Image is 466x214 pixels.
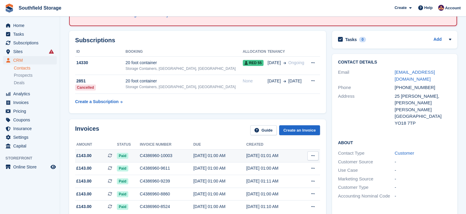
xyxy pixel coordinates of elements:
[75,78,126,84] div: 2851
[3,98,57,107] a: menu
[193,191,246,197] div: [DATE] 01:00 AM
[338,184,395,191] div: Customer Type
[193,204,246,210] div: [DATE] 01:00 AM
[3,30,57,38] a: menu
[75,85,96,91] div: Cancelled
[76,178,92,184] span: £143.00
[345,37,357,42] h2: Tasks
[13,47,49,56] span: Sites
[193,178,246,184] div: [DATE] 01:00 AM
[250,125,277,135] a: Guide
[117,140,140,150] th: Status
[13,116,49,124] span: Coupons
[394,184,451,191] div: -
[3,21,57,30] a: menu
[76,191,92,197] span: £143.00
[16,3,64,13] a: Southfield Storage
[338,69,395,82] div: Email
[3,116,57,124] a: menu
[117,153,128,159] span: Paid
[13,98,49,107] span: Invoices
[75,60,126,66] div: 14330
[75,140,117,150] th: Amount
[243,78,268,84] div: None
[13,142,49,150] span: Capital
[267,47,306,57] th: Tenancy
[438,5,444,11] img: Sharon Law
[193,165,246,171] div: [DATE] 01:00 AM
[394,150,414,156] a: Customer
[14,72,57,79] a: Prospects
[394,84,451,91] div: [PHONE_NUMBER]
[394,120,451,127] div: YO18 7TP
[394,106,451,113] div: [PERSON_NAME]
[13,90,49,98] span: Analytics
[50,163,57,171] a: Preview store
[3,90,57,98] a: menu
[140,178,193,184] div: C4386960-9239
[14,73,32,78] span: Prospects
[13,21,49,30] span: Home
[126,78,243,84] div: 20 foot container
[3,133,57,141] a: menu
[193,140,246,150] th: Due
[3,124,57,133] a: menu
[117,191,128,197] span: Paid
[267,78,281,84] span: [DATE]
[338,139,451,145] h2: About
[193,153,246,159] div: [DATE] 01:00 AM
[126,60,243,66] div: 20 foot container
[338,84,395,91] div: Phone
[13,30,49,38] span: Tasks
[338,93,395,127] div: Address
[338,150,395,157] div: Contact Type
[75,125,99,135] h2: Invoices
[3,163,57,171] a: menu
[5,4,14,13] img: stora-icon-8386f47178a22dfd0bd8f6a31ec36ba5ce8667c1dd55bd0f319d3a0aa187defe.svg
[434,36,442,43] a: Add
[3,107,57,115] a: menu
[243,60,263,66] span: RED 55
[14,80,25,86] span: Deals
[117,178,128,184] span: Paid
[140,165,193,171] div: C4386960-9611
[13,56,49,64] span: CRM
[424,5,433,11] span: Help
[246,153,299,159] div: [DATE] 01:01 AM
[117,204,128,210] span: Paid
[76,153,92,159] span: £143.00
[243,47,268,57] th: Allocation
[338,60,451,65] h2: Contact Details
[140,153,193,159] div: C4386960-10003
[3,142,57,150] a: menu
[394,193,451,200] div: -
[288,78,301,84] span: [DATE]
[338,159,395,165] div: Customer Source
[394,93,451,106] div: 25 [PERSON_NAME], [PERSON_NAME]
[75,37,320,44] h2: Subscriptions
[394,5,407,11] span: Create
[13,133,49,141] span: Settings
[75,47,126,57] th: ID
[140,140,193,150] th: Invoice number
[338,176,395,183] div: Marketing Source
[126,84,243,90] div: Storage Containers, [GEOGRAPHIC_DATA], [GEOGRAPHIC_DATA]
[394,176,451,183] div: -
[394,159,451,165] div: -
[279,125,320,135] a: Create an Invoice
[140,191,193,197] div: C4386960-8860
[14,65,57,71] a: Contacts
[76,165,92,171] span: £143.00
[13,124,49,133] span: Insurance
[75,99,119,105] div: Create a Subscription
[75,96,123,107] a: Create a Subscription
[126,66,243,71] div: Storage Containers, [GEOGRAPHIC_DATA], [GEOGRAPHIC_DATA]
[13,107,49,115] span: Pricing
[13,39,49,47] span: Subscriptions
[3,47,57,56] a: menu
[338,193,395,200] div: Accounting Nominal Code
[394,167,451,174] div: -
[359,37,366,42] div: 0
[338,167,395,174] div: Use Case
[3,56,57,64] a: menu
